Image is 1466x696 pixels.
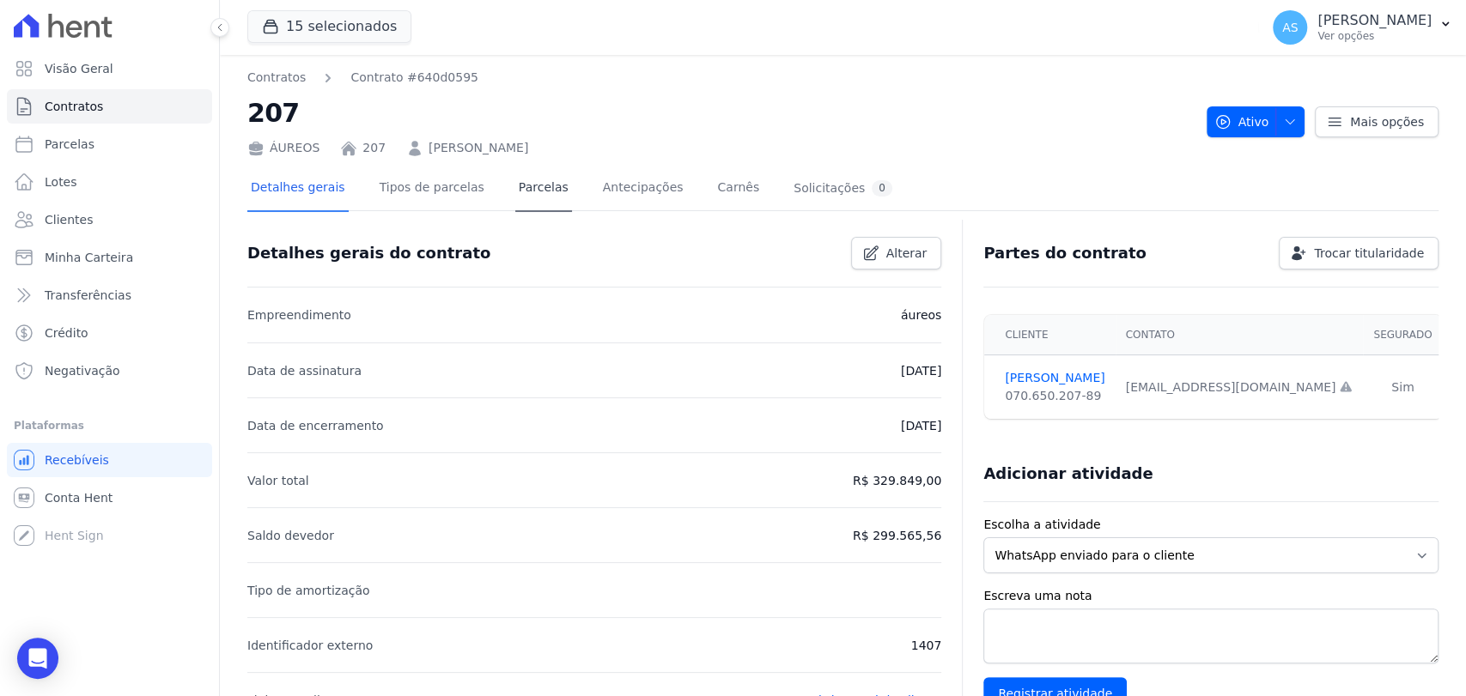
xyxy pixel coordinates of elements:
[714,166,763,212] a: Carnês
[247,580,370,601] p: Tipo de amortização
[983,463,1153,484] h3: Adicionar atividade
[247,69,478,87] nav: Breadcrumb
[7,316,212,350] a: Crédito
[7,165,212,199] a: Lotes
[599,166,687,212] a: Antecipações
[429,139,528,157] a: [PERSON_NAME]
[853,525,941,546] p: R$ 299.565,56
[1314,245,1424,262] span: Trocar titularidade
[45,211,93,228] span: Clientes
[45,451,109,469] span: Recebíveis
[45,173,77,191] span: Lotes
[7,278,212,312] a: Transferências
[790,166,896,212] a: Solicitações0
[901,305,941,325] p: áureos
[1363,315,1442,355] th: Segurado
[45,98,103,115] span: Contratos
[7,481,212,515] a: Conta Hent
[45,136,94,153] span: Parcelas
[14,415,205,436] div: Plataformas
[1317,29,1432,43] p: Ver opções
[7,203,212,237] a: Clientes
[1315,106,1439,137] a: Mais opções
[247,69,1193,87] nav: Breadcrumb
[983,243,1147,263] h3: Partes do contrato
[1279,237,1439,269] a: Trocar titularidade
[794,180,892,197] div: Solicitações
[851,237,942,269] a: Alterar
[7,127,212,161] a: Parcelas
[872,180,892,197] div: 0
[247,243,490,263] h3: Detalhes gerais do contrato
[1126,378,1353,396] div: [EMAIL_ADDRESS][DOMAIN_NAME]
[1214,106,1269,137] span: Ativo
[1005,369,1104,387] a: [PERSON_NAME]
[1259,3,1466,51] button: AS [PERSON_NAME] Ver opções
[45,60,113,77] span: Visão Geral
[7,354,212,388] a: Negativação
[1282,21,1298,33] span: AS
[247,635,373,656] p: Identificador externo
[853,470,941,491] p: R$ 329.849,00
[7,443,212,477] a: Recebíveis
[247,69,306,87] a: Contratos
[1350,113,1424,130] span: Mais opções
[1005,387,1104,405] div: 070.650.207-89
[247,360,362,381] p: Data de assinatura
[983,587,1439,605] label: Escreva uma nota
[901,415,941,436] p: [DATE]
[45,324,88,342] span: Crédito
[7,89,212,124] a: Contratos
[984,315,1115,355] th: Cliente
[17,638,58,679] div: Open Intercom Messenger
[45,489,113,506] span: Conta Hent
[1317,12,1432,29] p: [PERSON_NAME]
[362,139,386,157] a: 207
[45,362,120,379] span: Negativação
[901,360,941,381] p: [DATE]
[911,635,942,656] p: 1407
[515,166,572,212] a: Parcelas
[376,166,488,212] a: Tipos de parcelas
[7,51,212,86] a: Visão Geral
[1207,106,1305,137] button: Ativo
[247,470,309,491] p: Valor total
[983,516,1439,534] label: Escolha a atividade
[247,166,349,212] a: Detalhes gerais
[247,305,351,325] p: Empreendimento
[7,240,212,275] a: Minha Carteira
[350,69,478,87] a: Contrato #640d0595
[1116,315,1364,355] th: Contato
[247,525,334,546] p: Saldo devedor
[247,94,1193,132] h2: 207
[247,10,411,43] button: 15 selecionados
[45,287,131,304] span: Transferências
[886,245,928,262] span: Alterar
[1363,355,1442,420] td: Sim
[247,415,384,436] p: Data de encerramento
[45,249,133,266] span: Minha Carteira
[247,139,319,157] div: ÁUREOS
